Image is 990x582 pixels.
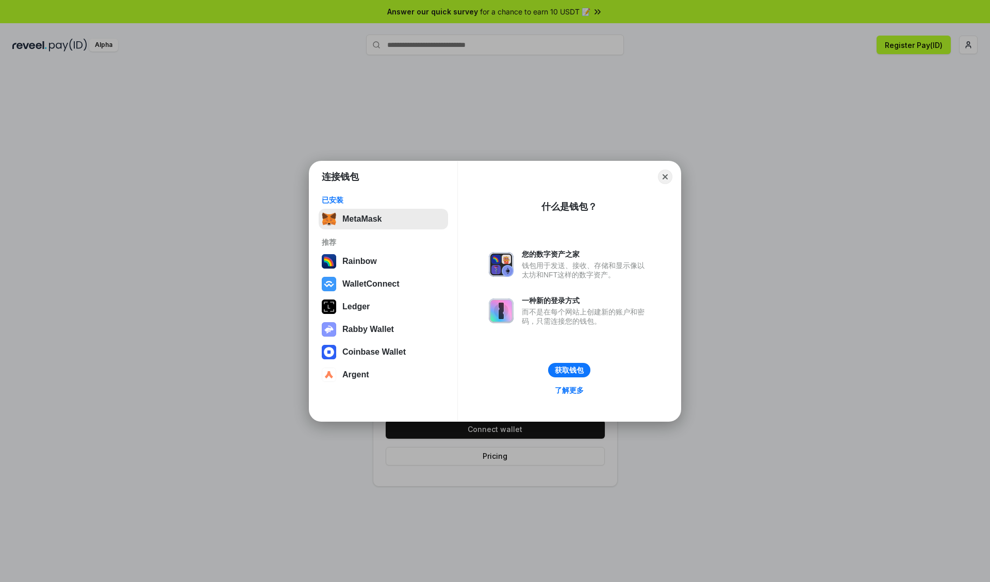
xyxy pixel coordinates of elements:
[319,274,448,294] button: WalletConnect
[319,364,448,385] button: Argent
[322,254,336,269] img: svg+xml,%3Csvg%20width%3D%22120%22%20height%3D%22120%22%20viewBox%3D%220%200%20120%20120%22%20fil...
[319,342,448,362] button: Coinbase Wallet
[319,296,448,317] button: Ledger
[489,298,514,323] img: svg+xml,%3Csvg%20xmlns%3D%22http%3A%2F%2Fwww.w3.org%2F2000%2Fsvg%22%20fill%3D%22none%22%20viewBox...
[342,279,400,289] div: WalletConnect
[342,257,377,266] div: Rainbow
[549,384,590,397] a: 了解更多
[322,238,445,247] div: 推荐
[322,345,336,359] img: svg+xml,%3Csvg%20width%3D%2228%22%20height%3D%2228%22%20viewBox%3D%220%200%2028%2028%22%20fill%3D...
[319,251,448,272] button: Rainbow
[555,386,584,395] div: 了解更多
[342,214,382,224] div: MetaMask
[322,277,336,291] img: svg+xml,%3Csvg%20width%3D%2228%22%20height%3D%2228%22%20viewBox%3D%220%200%2028%2028%22%20fill%3D...
[342,302,370,311] div: Ledger
[541,201,597,213] div: 什么是钱包？
[322,171,359,183] h1: 连接钱包
[489,252,514,277] img: svg+xml,%3Csvg%20xmlns%3D%22http%3A%2F%2Fwww.w3.org%2F2000%2Fsvg%22%20fill%3D%22none%22%20viewBox...
[342,347,406,357] div: Coinbase Wallet
[342,325,394,334] div: Rabby Wallet
[522,261,650,279] div: 钱包用于发送、接收、存储和显示像以太坊和NFT这样的数字资产。
[342,370,369,379] div: Argent
[322,368,336,382] img: svg+xml,%3Csvg%20width%3D%2228%22%20height%3D%2228%22%20viewBox%3D%220%200%2028%2028%22%20fill%3D...
[322,195,445,205] div: 已安装
[522,296,650,305] div: 一种新的登录方式
[322,322,336,337] img: svg+xml,%3Csvg%20xmlns%3D%22http%3A%2F%2Fwww.w3.org%2F2000%2Fsvg%22%20fill%3D%22none%22%20viewBox...
[322,212,336,226] img: svg+xml,%3Csvg%20fill%3D%22none%22%20height%3D%2233%22%20viewBox%3D%220%200%2035%2033%22%20width%...
[555,365,584,375] div: 获取钱包
[319,209,448,229] button: MetaMask
[522,250,650,259] div: 您的数字资产之家
[322,300,336,314] img: svg+xml,%3Csvg%20xmlns%3D%22http%3A%2F%2Fwww.w3.org%2F2000%2Fsvg%22%20width%3D%2228%22%20height%3...
[522,307,650,326] div: 而不是在每个网站上创建新的账户和密码，只需连接您的钱包。
[319,319,448,340] button: Rabby Wallet
[658,170,672,184] button: Close
[548,363,590,377] button: 获取钱包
